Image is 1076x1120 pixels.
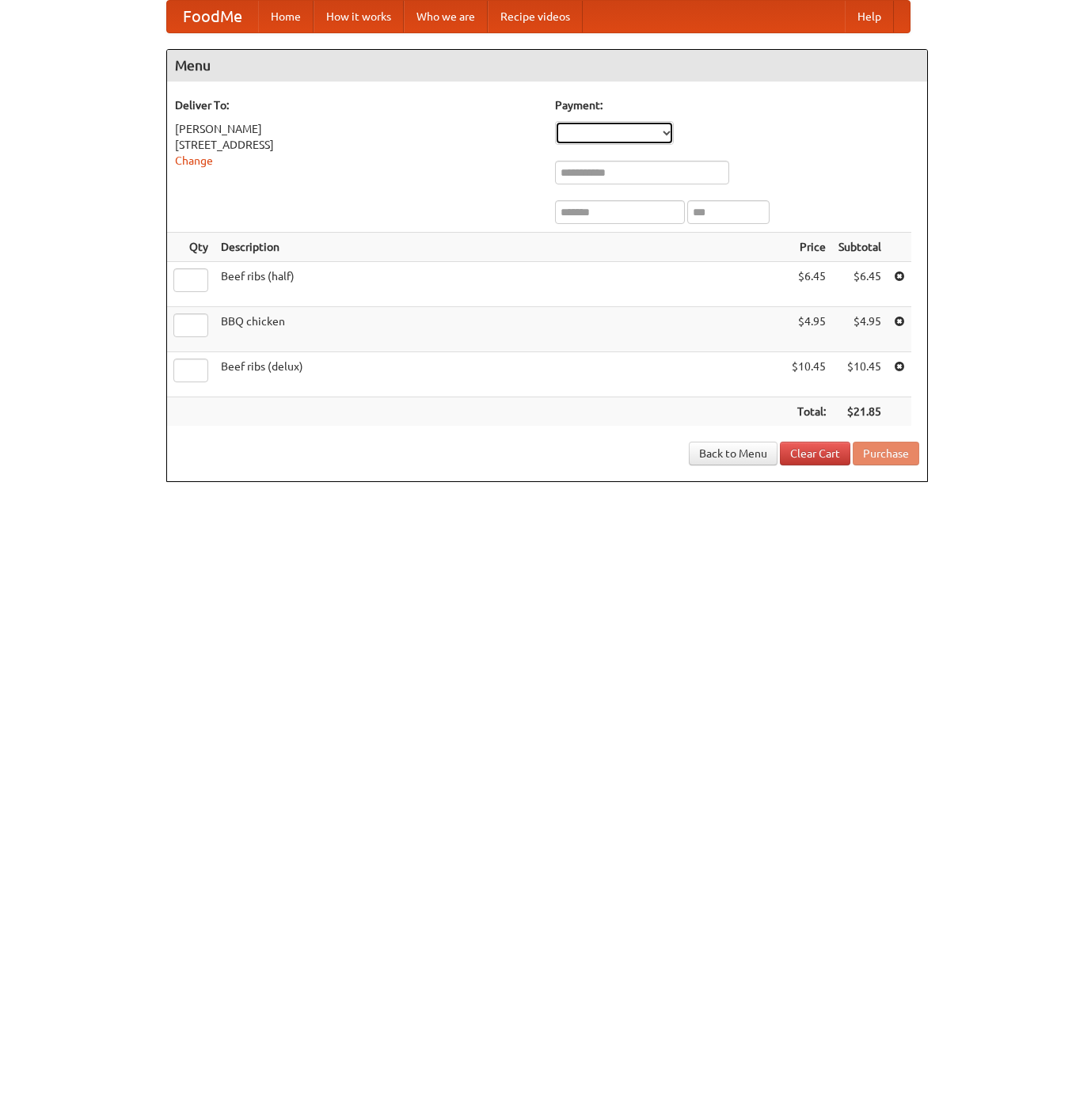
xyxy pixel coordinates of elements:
a: Change [175,154,213,167]
h5: Deliver To: [175,97,539,113]
th: Description [215,233,785,262]
td: BBQ chicken [215,307,785,352]
a: FoodMe [167,1,258,32]
td: Beef ribs (delux) [215,352,785,397]
td: $6.45 [832,262,888,307]
div: [STREET_ADDRESS] [175,137,539,153]
a: Who we are [404,1,488,32]
td: $4.95 [785,307,832,352]
td: $10.45 [785,352,832,397]
a: Recipe videos [488,1,583,32]
th: Total: [785,397,832,427]
a: Help [845,1,894,32]
th: Price [785,233,832,262]
td: $6.45 [785,262,832,307]
th: $21.85 [832,397,888,427]
td: $10.45 [832,352,888,397]
div: [PERSON_NAME] [175,121,539,137]
td: Beef ribs (half) [215,262,785,307]
h5: Payment: [555,97,919,113]
button: Purchase [853,442,919,465]
h4: Menu [167,50,927,82]
a: Clear Cart [780,442,850,465]
a: Back to Menu [689,442,778,465]
td: $4.95 [832,307,888,352]
a: Home [258,1,314,32]
th: Subtotal [832,233,888,262]
th: Qty [167,233,215,262]
a: How it works [314,1,404,32]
